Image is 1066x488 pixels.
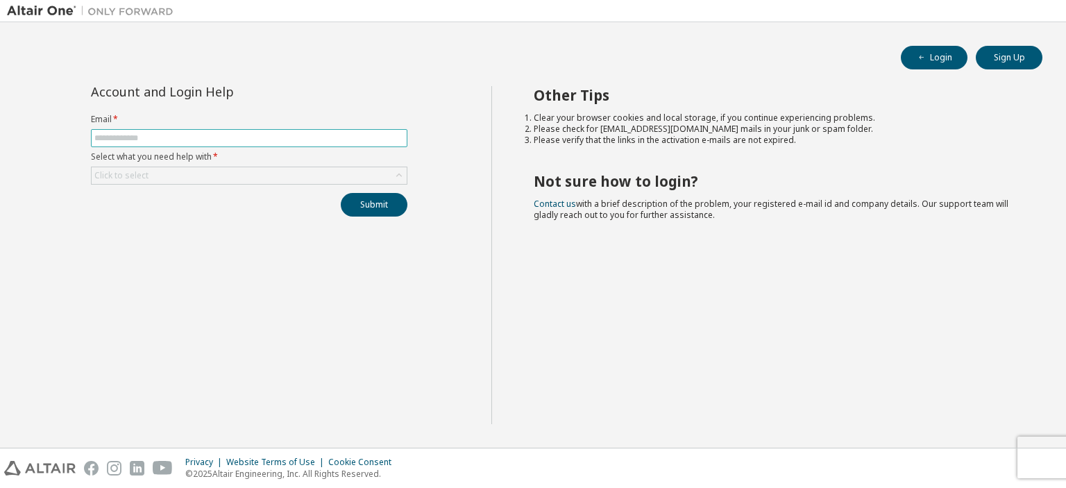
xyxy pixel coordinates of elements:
[91,114,407,125] label: Email
[84,461,99,476] img: facebook.svg
[185,457,226,468] div: Privacy
[185,468,400,480] p: © 2025 Altair Engineering, Inc. All Rights Reserved.
[94,170,149,181] div: Click to select
[901,46,967,69] button: Login
[328,457,400,468] div: Cookie Consent
[534,112,1018,124] li: Clear your browser cookies and local storage, if you continue experiencing problems.
[534,198,576,210] a: Contact us
[91,86,344,97] div: Account and Login Help
[341,193,407,217] button: Submit
[534,198,1008,221] span: with a brief description of the problem, your registered e-mail id and company details. Our suppo...
[4,461,76,476] img: altair_logo.svg
[534,86,1018,104] h2: Other Tips
[130,461,144,476] img: linkedin.svg
[92,167,407,184] div: Click to select
[107,461,121,476] img: instagram.svg
[91,151,407,162] label: Select what you need help with
[534,124,1018,135] li: Please check for [EMAIL_ADDRESS][DOMAIN_NAME] mails in your junk or spam folder.
[226,457,328,468] div: Website Terms of Use
[153,461,173,476] img: youtube.svg
[534,135,1018,146] li: Please verify that the links in the activation e-mails are not expired.
[7,4,180,18] img: Altair One
[976,46,1042,69] button: Sign Up
[534,172,1018,190] h2: Not sure how to login?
